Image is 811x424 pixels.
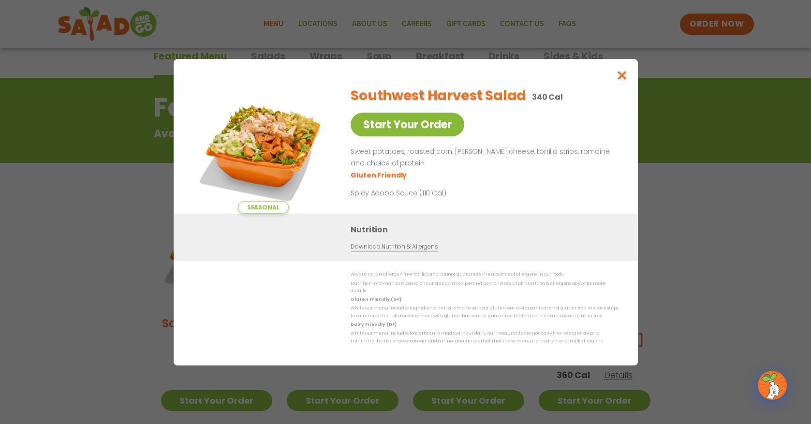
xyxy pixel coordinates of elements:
[351,86,526,106] h2: Southwest Harvest Salad
[351,322,396,327] strong: Dairy Friendly (DF)
[531,91,562,103] p: 340 Cal
[195,78,331,214] img: Featured product photo for Southwest Harvest Salad
[351,113,464,136] a: Start Your Order
[351,305,619,320] p: While our menu includes ingredients that are made without gluten, our restaurants are not gluten ...
[351,188,530,198] p: Spicy Adobo Sauce (110 Cal)
[351,242,438,251] a: Download Nutrition & Allergens
[351,330,619,345] p: While our menu includes foods that are made without dairy, our restaurants are not dairy free. We...
[351,170,408,180] li: Gluten Friendly
[351,223,623,235] h3: Nutrition
[606,59,637,91] button: Close modal
[351,146,615,169] p: Sweet potatoes, roasted corn, [PERSON_NAME] cheese, tortilla strips, romaine and choice of protein.
[351,271,619,278] p: We are not an allergen free facility and cannot guarantee the absence of allergens in our foods.
[759,372,786,399] img: wpChatIcon
[237,201,288,214] span: Seasonal
[351,279,619,294] p: Nutrition information is based on our standard recipes and portion sizes. Click Nutrition & Aller...
[351,296,401,302] strong: Gluten Friendly (GF)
